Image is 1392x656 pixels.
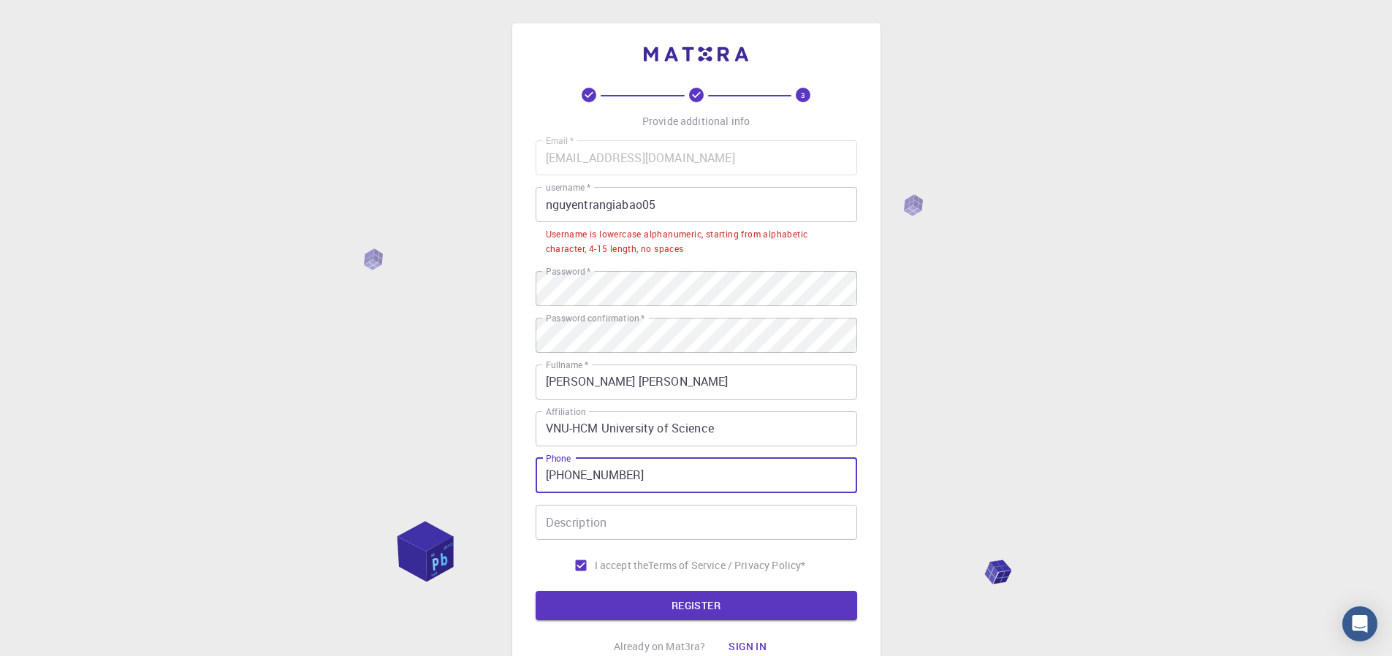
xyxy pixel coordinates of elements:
[546,265,590,278] label: Password
[546,181,590,194] label: username
[642,114,750,129] p: Provide additional info
[595,558,649,573] span: I accept the
[546,134,574,147] label: Email
[801,90,805,100] text: 3
[536,591,857,620] button: REGISTER
[546,312,644,324] label: Password confirmation
[648,558,805,573] a: Terms of Service / Privacy Policy*
[546,452,571,465] label: Phone
[648,558,805,573] p: Terms of Service / Privacy Policy *
[1342,606,1377,641] div: Open Intercom Messenger
[546,405,585,418] label: Affiliation
[546,227,847,256] div: Username is lowercase alphanumeric, starting from alphabetic character, 4-15 length, no spaces
[546,359,588,371] label: Fullname
[614,639,706,654] p: Already on Mat3ra?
